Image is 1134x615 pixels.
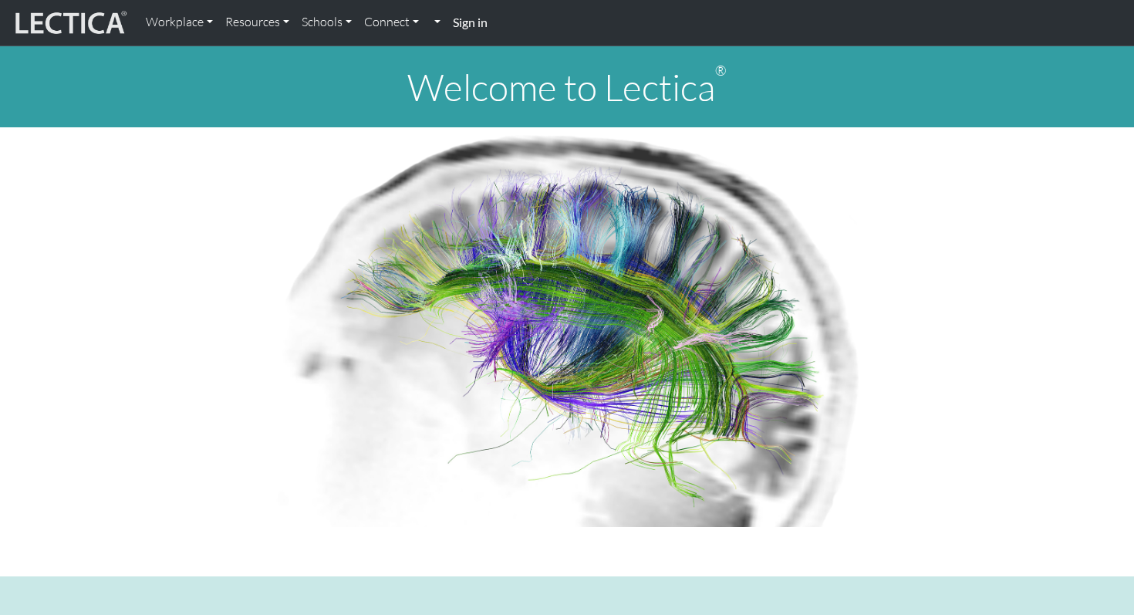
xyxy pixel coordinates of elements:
a: Sign in [447,6,494,39]
img: lecticalive [12,8,127,38]
img: Human Connectome Project Image [267,127,867,527]
sup: ® [715,62,727,79]
strong: Sign in [453,15,488,29]
a: Resources [219,6,295,39]
a: Connect [358,6,425,39]
a: Schools [295,6,358,39]
a: Workplace [140,6,219,39]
